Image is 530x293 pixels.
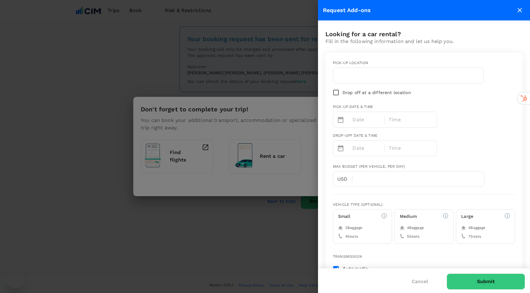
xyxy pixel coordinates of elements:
[461,213,473,220] h6: Large
[515,5,525,15] button: close
[333,254,390,260] div: Transmission
[345,225,362,231] span: 2 Baggage
[447,274,525,290] button: Submit
[323,6,515,15] div: Request Add-ons
[407,225,424,231] span: 4 Baggage
[352,116,381,123] p: Date
[468,234,481,240] span: 7 Seats
[325,31,523,38] h3: Looking for a car rental?
[333,202,515,208] div: Vehicle type (optional)
[333,104,437,110] div: Pick-up date & time
[338,213,350,220] h6: Small
[403,274,437,289] button: Cancel
[400,213,417,220] h6: Medium
[345,234,358,240] span: 4 Seats
[407,234,420,240] span: 5 Seats
[342,89,411,96] p: Drop off at a different location
[325,38,523,45] p: Fill in the following information and let us help you.
[333,164,484,170] div: Max Budget (per vehicle, per day)
[333,60,409,66] div: Pick-up location
[389,116,401,123] p: Time
[468,225,485,231] span: 4 Baggage
[352,144,381,152] p: Date
[337,175,352,183] p: USD
[389,144,401,152] p: Time
[333,133,437,139] div: Drop-off date & time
